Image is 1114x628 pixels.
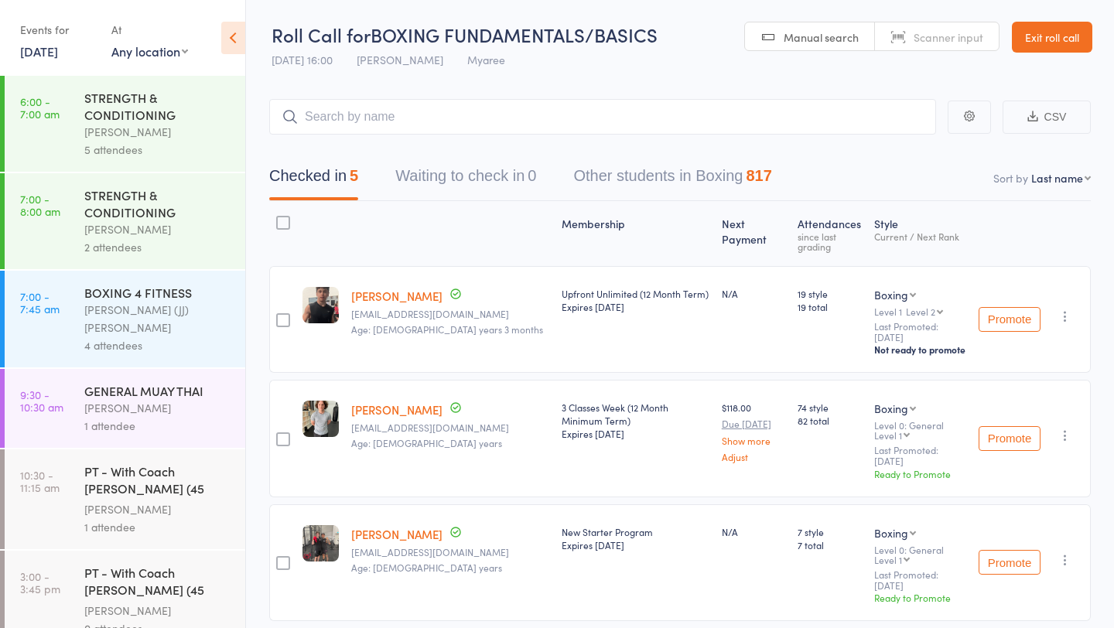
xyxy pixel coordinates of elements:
[798,231,862,251] div: since last grading
[874,525,908,541] div: Boxing
[874,287,908,302] div: Boxing
[1003,101,1091,134] button: CSV
[84,336,232,354] div: 4 attendees
[528,167,536,184] div: 0
[84,382,232,399] div: GENERAL MUAY THAI
[272,52,333,67] span: [DATE] 16:00
[20,388,63,413] time: 9:30 - 10:30 am
[5,173,245,269] a: 7:00 -8:00 amSTRENGTH & CONDITIONING[PERSON_NAME]2 attendees
[5,369,245,448] a: 9:30 -10:30 amGENERAL MUAY THAI[PERSON_NAME]1 attendee
[351,436,502,449] span: Age: [DEMOGRAPHIC_DATA] years
[722,525,785,538] div: N/A
[993,170,1028,186] label: Sort by
[84,186,232,220] div: STRENGTH & CONDITIONING
[20,43,58,60] a: [DATE]
[350,167,358,184] div: 5
[371,22,658,47] span: BOXING FUNDAMENTALS/BASICS
[874,343,966,356] div: Not ready to promote
[84,417,232,435] div: 1 attendee
[868,208,972,259] div: Style
[84,123,232,141] div: [PERSON_NAME]
[351,309,549,319] small: bishopryan777@gmail.com
[798,414,862,427] span: 82 total
[914,29,983,45] span: Scanner input
[111,43,188,60] div: Any location
[84,284,232,301] div: BOXING 4 FITNESS
[1031,170,1083,186] div: Last name
[272,22,371,47] span: Roll Call for
[874,401,908,416] div: Boxing
[351,526,443,542] a: [PERSON_NAME]
[269,99,936,135] input: Search by name
[351,288,443,304] a: [PERSON_NAME]
[20,469,60,493] time: 10:30 - 11:15 am
[84,602,232,619] div: [PERSON_NAME]
[20,193,60,217] time: 7:00 - 8:00 am
[84,89,232,123] div: STRENGTH & CONDITIONING
[798,538,862,551] span: 7 total
[20,17,96,43] div: Events for
[874,321,966,343] small: Last Promoted: [DATE]
[351,422,549,433] small: samuelgleeson21@gmail.com
[722,401,785,462] div: $118.00
[84,500,232,518] div: [PERSON_NAME]
[84,141,232,159] div: 5 attendees
[395,159,536,200] button: Waiting to check in0
[84,238,232,256] div: 2 attendees
[874,544,966,565] div: Level 0: General
[5,76,245,172] a: 6:00 -7:00 amSTRENGTH & CONDITIONING[PERSON_NAME]5 attendees
[84,301,232,336] div: [PERSON_NAME] (JJ) [PERSON_NAME]
[722,452,785,462] a: Adjust
[722,287,785,300] div: N/A
[351,547,549,558] small: empelijah99@gmail.com
[562,538,709,551] div: Expires [DATE]
[798,401,862,414] span: 74 style
[467,52,505,67] span: Myaree
[722,435,785,445] a: Show more
[573,159,771,200] button: Other students in Boxing817
[20,95,60,120] time: 6:00 - 7:00 am
[874,306,966,316] div: Level 1
[798,287,862,300] span: 19 style
[269,159,358,200] button: Checked in5
[874,467,966,480] div: Ready to Promote
[555,208,716,259] div: Membership
[784,29,859,45] span: Manual search
[874,569,966,592] small: Last Promoted: [DATE]
[20,570,60,595] time: 3:00 - 3:45 pm
[562,401,709,440] div: 3 Classes Week (12 Month Minimum Term)
[20,290,60,315] time: 7:00 - 7:45 am
[302,287,339,323] img: image1692000323.png
[84,462,232,500] div: PT - With Coach [PERSON_NAME] (45 minutes)
[979,307,1041,332] button: Promote
[302,401,339,437] img: image1732524573.png
[979,550,1041,575] button: Promote
[84,220,232,238] div: [PERSON_NAME]
[798,525,862,538] span: 7 style
[716,208,791,259] div: Next Payment
[874,445,966,467] small: Last Promoted: [DATE]
[84,399,232,417] div: [PERSON_NAME]
[874,420,966,440] div: Level 0: General
[562,300,709,313] div: Expires [DATE]
[302,525,339,561] img: image1758617199.png
[111,17,188,43] div: At
[351,401,443,418] a: [PERSON_NAME]
[5,449,245,549] a: 10:30 -11:15 amPT - With Coach [PERSON_NAME] (45 minutes)[PERSON_NAME]1 attendee
[84,564,232,602] div: PT - With Coach [PERSON_NAME] (45 minutes)
[874,430,902,440] div: Level 1
[1012,22,1092,53] a: Exit roll call
[746,167,771,184] div: 817
[791,208,868,259] div: Atten­dances
[5,271,245,367] a: 7:00 -7:45 amBOXING 4 FITNESS[PERSON_NAME] (JJ) [PERSON_NAME]4 attendees
[722,418,785,429] small: Due [DATE]
[979,426,1041,451] button: Promote
[562,427,709,440] div: Expires [DATE]
[351,323,543,336] span: Age: [DEMOGRAPHIC_DATA] years 3 months
[906,306,935,316] div: Level 2
[874,591,966,604] div: Ready to Promote
[84,518,232,536] div: 1 attendee
[357,52,443,67] span: [PERSON_NAME]
[874,231,966,241] div: Current / Next Rank
[562,287,709,313] div: Upfront Unlimited (12 Month Term)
